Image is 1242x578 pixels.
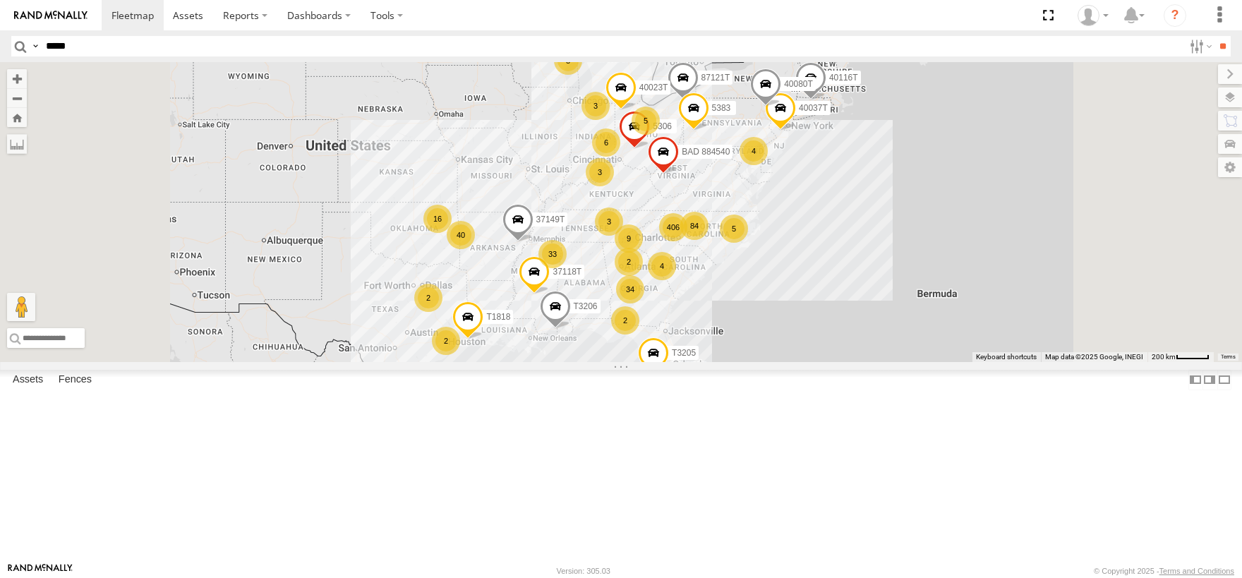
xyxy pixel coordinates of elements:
[653,121,672,131] span: 5306
[1218,157,1242,177] label: Map Settings
[1202,370,1217,390] label: Dock Summary Table to the Right
[976,352,1037,362] button: Keyboard shortcuts
[648,252,676,280] div: 4
[586,158,614,186] div: 3
[486,312,510,322] span: T1818
[1221,354,1236,360] a: Terms
[553,266,581,276] span: 37118T
[14,11,88,20] img: rand-logo.svg
[720,215,748,243] div: 5
[554,47,582,75] div: 8
[682,147,730,157] span: BAD 884540
[1045,353,1143,361] span: Map data ©2025 Google, INEGI
[536,215,565,224] span: 37149T
[1164,4,1186,27] i: ?
[52,370,99,390] label: Fences
[639,83,668,92] span: 40023T
[7,88,27,108] button: Zoom out
[7,293,35,321] button: Drag Pegman onto the map to open Street View
[447,221,475,249] div: 40
[659,213,687,241] div: 406
[632,107,660,135] div: 5
[611,306,639,335] div: 2
[740,137,768,165] div: 4
[1152,353,1176,361] span: 200 km
[1147,352,1214,362] button: Map Scale: 200 km per 44 pixels
[30,36,41,56] label: Search Query
[538,240,567,268] div: 33
[8,564,73,578] a: Visit our Website
[615,248,643,276] div: 2
[784,79,813,89] span: 40080T
[574,301,598,311] span: T3206
[7,108,27,127] button: Zoom Home
[557,567,610,575] div: Version: 305.03
[1217,370,1231,390] label: Hide Summary Table
[1073,5,1114,26] div: Denise Wike
[1159,567,1234,575] a: Terms and Conditions
[712,102,731,112] span: 5383
[672,347,696,357] span: T3205
[6,370,50,390] label: Assets
[701,72,730,82] span: 87121T
[1094,567,1234,575] div: © Copyright 2025 -
[829,72,858,82] span: 40116T
[1188,370,1202,390] label: Dock Summary Table to the Left
[595,207,623,236] div: 3
[615,224,643,253] div: 9
[592,128,620,157] div: 6
[616,275,644,303] div: 34
[7,134,27,154] label: Measure
[432,327,460,355] div: 2
[7,69,27,88] button: Zoom in
[423,205,452,233] div: 16
[414,284,442,312] div: 2
[799,103,828,113] span: 40037T
[1184,36,1214,56] label: Search Filter Options
[581,92,610,120] div: 3
[680,212,709,240] div: 84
